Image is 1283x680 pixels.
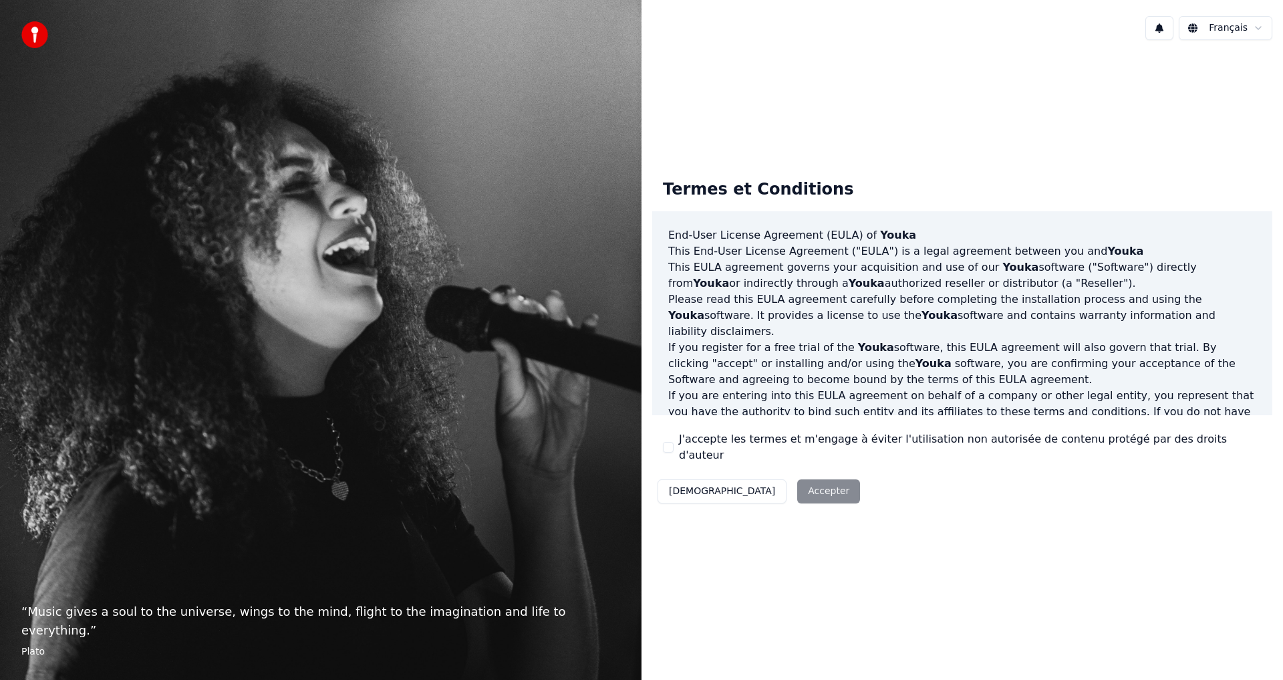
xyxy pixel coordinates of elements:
[693,277,729,290] span: Youka
[668,292,1256,340] p: Please read this EULA agreement carefully before completing the installation process and using th...
[21,645,620,659] footer: Plato
[668,340,1256,388] p: If you register for a free trial of the software, this EULA agreement will also govern that trial...
[21,21,48,48] img: youka
[915,357,952,370] span: Youka
[849,277,885,290] span: Youka
[858,341,894,354] span: Youka
[679,431,1262,463] label: J'accepte les termes et m'engage à éviter l'utilisation non autorisée de contenu protégé par des ...
[668,388,1256,452] p: If you are entering into this EULA agreement on behalf of a company or other legal entity, you re...
[1002,261,1038,273] span: Youka
[668,259,1256,292] p: This EULA agreement governs your acquisition and use of our software ("Software") directly from o...
[1107,245,1143,257] span: Youka
[668,243,1256,259] p: This End-User License Agreement ("EULA") is a legal agreement between you and
[921,309,958,322] span: Youka
[880,229,916,241] span: Youka
[658,479,787,503] button: [DEMOGRAPHIC_DATA]
[652,168,864,211] div: Termes et Conditions
[668,309,704,322] span: Youka
[21,602,620,640] p: “ Music gives a soul to the universe, wings to the mind, flight to the imagination and life to ev...
[668,227,1256,243] h3: End-User License Agreement (EULA) of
